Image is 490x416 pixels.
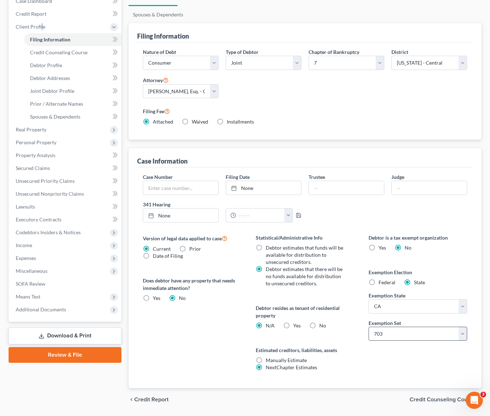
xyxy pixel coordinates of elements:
[139,201,305,208] label: 341 Hearing
[24,85,121,97] a: Joint Debtor Profile
[9,327,121,344] a: Download & Print
[153,253,183,259] span: Date of Filing
[137,32,189,40] div: Filing Information
[153,119,173,125] span: Attached
[10,277,121,290] a: SOFA Review
[480,392,486,397] span: 3
[189,246,201,252] span: Prior
[319,322,326,329] span: No
[30,88,74,94] span: Joint Debtor Profile
[179,295,186,301] span: No
[256,304,354,319] label: Debtor resides as tenant of residential property
[266,322,275,329] span: N/A
[16,178,75,184] span: Unsecured Priority Claims
[309,173,325,181] label: Trustee
[391,48,408,56] label: District
[10,175,121,187] a: Unsecured Priority Claims
[30,36,70,42] span: Filing Information
[30,75,70,81] span: Debtor Addresses
[192,119,208,125] span: Waived
[143,181,218,195] input: Enter case number...
[266,245,343,265] span: Debtor estimates that funds will be available for distribution to unsecured creditors.
[129,397,169,402] button: chevron_left Credit Report
[16,139,56,145] span: Personal Property
[10,200,121,213] a: Lawsuits
[405,245,411,251] span: No
[24,46,121,59] a: Credit Counseling Course
[309,48,359,56] label: Chapter of Bankruptcy
[16,191,84,197] span: Unsecured Nonpriority Claims
[24,33,121,46] a: Filing Information
[410,397,476,402] span: Credit Counseling Course
[24,110,121,123] a: Spouses & Dependents
[414,279,425,285] span: State
[16,242,32,248] span: Income
[226,181,301,195] a: None
[129,397,134,402] i: chevron_left
[391,173,404,181] label: Judge
[369,319,401,327] label: Exemption Set
[143,234,241,242] label: Version of legal data applied to case
[16,255,36,261] span: Expenses
[30,114,80,120] span: Spouses & Dependents
[266,357,307,363] span: Manually Estimate
[16,229,81,235] span: Codebtors Insiders & Notices
[16,11,46,17] span: Credit Report
[153,246,171,252] span: Current
[143,209,218,222] a: None
[16,24,45,30] span: Client Profile
[256,346,354,354] label: Estimated creditors, liabilities, assets
[16,294,40,300] span: Means Test
[369,234,467,241] label: Debtor is a tax exempt organization
[16,306,66,312] span: Additional Documents
[134,397,169,402] span: Credit Report
[226,173,250,181] label: Filing Date
[256,234,354,241] label: Statistical/Administrative Info
[16,204,35,210] span: Lawsuits
[143,48,176,56] label: Nature of Debt
[10,187,121,200] a: Unsecured Nonpriority Claims
[369,269,467,276] label: Exemption Election
[143,277,241,292] label: Does debtor have any property that needs immediate attention?
[24,72,121,85] a: Debtor Addresses
[30,49,87,55] span: Credit Counseling Course
[379,279,395,285] span: Federal
[30,101,83,107] span: Prior / Alternate Names
[236,209,285,222] input: -- : --
[16,152,55,158] span: Property Analysis
[16,281,45,287] span: SOFA Review
[9,347,121,363] a: Review & File
[16,126,46,132] span: Real Property
[10,149,121,162] a: Property Analysis
[137,157,187,165] div: Case Information
[24,97,121,110] a: Prior / Alternate Names
[143,107,467,115] label: Filing Fee
[143,76,169,84] label: Attorney
[309,181,384,195] input: --
[30,62,62,68] span: Debtor Profile
[392,181,467,195] input: --
[16,165,50,171] span: Secured Claims
[266,266,342,286] span: Debtor estimates that there will be no funds available for distribution to unsecured creditors.
[143,173,173,181] label: Case Number
[227,119,254,125] span: Installments
[369,292,405,299] label: Exemption State
[10,7,121,20] a: Credit Report
[16,268,47,274] span: Miscellaneous
[266,364,317,370] span: NextChapter Estimates
[379,245,386,251] span: Yes
[10,162,121,175] a: Secured Claims
[10,213,121,226] a: Executory Contracts
[226,48,259,56] label: Type of Debtor
[16,216,61,222] span: Executory Contracts
[293,322,301,329] span: Yes
[466,392,483,409] iframe: Intercom live chat
[410,397,481,402] button: Credit Counseling Course chevron_right
[153,295,160,301] span: Yes
[24,59,121,72] a: Debtor Profile
[129,6,187,23] a: Spouses & Dependents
